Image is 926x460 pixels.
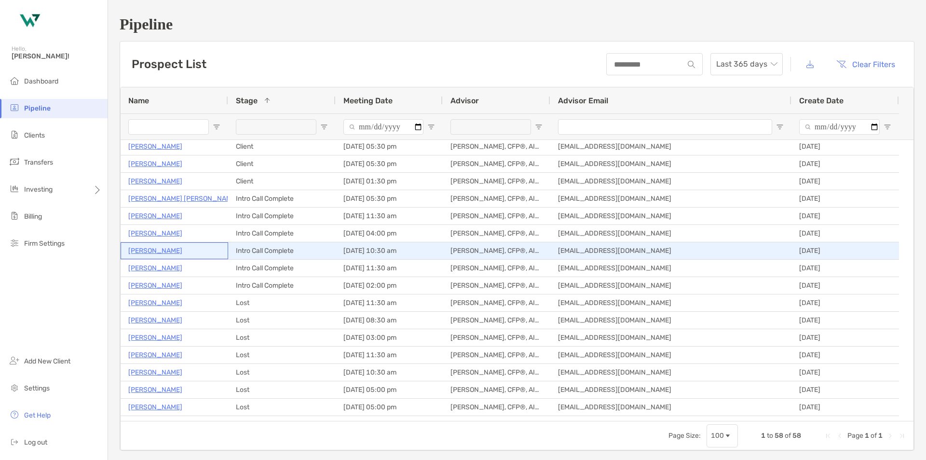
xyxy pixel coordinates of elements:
span: Stage [236,96,258,105]
p: [PERSON_NAME] [PERSON_NAME] [128,193,238,205]
div: [DATE] 02:30 pm [336,416,443,433]
img: billing icon [9,210,20,222]
a: [PERSON_NAME] [128,297,182,309]
h3: Prospect List [132,57,206,71]
div: Lost [228,381,336,398]
img: input icon [688,61,695,68]
span: Last 365 days [716,54,777,75]
span: Page [847,432,863,440]
div: [DATE] [791,260,899,277]
div: Page Size [707,424,738,447]
span: Advisor Email [558,96,608,105]
div: [EMAIL_ADDRESS][DOMAIN_NAME] [550,173,791,190]
div: [PERSON_NAME], CFP®, AIF®, CRPC™ [443,416,550,433]
img: add_new_client icon [9,355,20,366]
div: [EMAIL_ADDRESS][DOMAIN_NAME] [550,329,791,346]
a: [PERSON_NAME] [128,332,182,344]
div: [DATE] 11:30 am [336,208,443,224]
div: [DATE] 11:30 am [336,260,443,277]
img: Zoe Logo [12,4,46,39]
span: Clients [24,131,45,139]
div: [DATE] 05:30 pm [336,190,443,207]
div: [DATE] [791,173,899,190]
div: [EMAIL_ADDRESS][DOMAIN_NAME] [550,225,791,242]
div: [PERSON_NAME], CFP®, AIF®, CRPC™ [443,399,550,416]
div: [DATE] 10:30 am [336,364,443,381]
div: First Page [824,432,832,440]
div: Intro Call Complete [228,190,336,207]
div: [DATE] [791,329,899,346]
span: 58 [775,432,783,440]
div: [PERSON_NAME], CFP®, AIF®, CRPC™ [443,381,550,398]
a: [PERSON_NAME] [128,262,182,274]
input: Meeting Date Filter Input [343,119,423,135]
div: [PERSON_NAME], CFP®, AIF®, CRPC™ [443,138,550,155]
button: Open Filter Menu [320,123,328,131]
span: Add New Client [24,357,70,365]
div: Lost [228,364,336,381]
div: Client [228,155,336,172]
p: [PERSON_NAME] [128,227,182,239]
div: [EMAIL_ADDRESS][DOMAIN_NAME] [550,364,791,381]
img: clients icon [9,129,20,140]
div: [DATE] [791,155,899,172]
div: [DATE] 05:30 pm [336,138,443,155]
div: [DATE] 08:30 am [336,312,443,329]
div: [DATE] [791,364,899,381]
input: Create Date Filter Input [799,119,880,135]
span: 1 [761,432,765,440]
input: Advisor Email Filter Input [558,119,772,135]
div: Lost [228,416,336,433]
div: Intro Call Complete [228,225,336,242]
div: Last Page [898,432,906,440]
p: [PERSON_NAME] [128,314,182,326]
div: 100 [711,432,724,440]
p: [PERSON_NAME] [128,366,182,378]
div: [PERSON_NAME], CFP®, AIF®, CRPC™ [443,364,550,381]
div: [EMAIL_ADDRESS][DOMAIN_NAME] [550,138,791,155]
span: Billing [24,212,42,221]
div: [PERSON_NAME], CFP®, AIF®, CRPC™ [443,208,550,224]
div: [DATE] 11:30 am [336,347,443,363]
p: [PERSON_NAME] [128,245,182,257]
span: 1 [865,432,869,440]
span: 58 [792,432,801,440]
div: Page Size: [668,432,701,440]
div: [DATE] [791,399,899,416]
div: [DATE] [791,242,899,259]
div: [PERSON_NAME], CFP®, AIF®, CRPC™ [443,190,550,207]
div: [EMAIL_ADDRESS][DOMAIN_NAME] [550,312,791,329]
div: [DATE] 05:00 pm [336,399,443,416]
img: logout icon [9,436,20,447]
img: investing icon [9,183,20,195]
span: Investing [24,185,53,194]
p: [PERSON_NAME] [128,210,182,222]
div: [EMAIL_ADDRESS][DOMAIN_NAME] [550,416,791,433]
div: [PERSON_NAME], CFP®, AIF®, CRPC™ [443,173,550,190]
div: Intro Call Complete [228,277,336,294]
button: Open Filter Menu [884,123,891,131]
div: Lost [228,294,336,311]
div: [DATE] [791,208,899,224]
span: Log out [24,438,47,446]
div: [DATE] [791,138,899,155]
div: [PERSON_NAME], CFP®, AIF®, CRPC™ [443,225,550,242]
a: [PERSON_NAME] [128,140,182,153]
div: [DATE] 01:30 pm [336,173,443,190]
div: [EMAIL_ADDRESS][DOMAIN_NAME] [550,381,791,398]
button: Open Filter Menu [213,123,220,131]
p: [PERSON_NAME] [128,384,182,396]
div: [DATE] 02:00 pm [336,277,443,294]
div: [EMAIL_ADDRESS][DOMAIN_NAME] [550,399,791,416]
div: Client [228,173,336,190]
div: Previous Page [836,432,844,440]
div: [DATE] [791,190,899,207]
div: [DATE] 10:30 am [336,242,443,259]
a: [PERSON_NAME] [128,349,182,361]
span: 1 [878,432,883,440]
span: Advisor [450,96,479,105]
div: Intro Call Complete [228,208,336,224]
